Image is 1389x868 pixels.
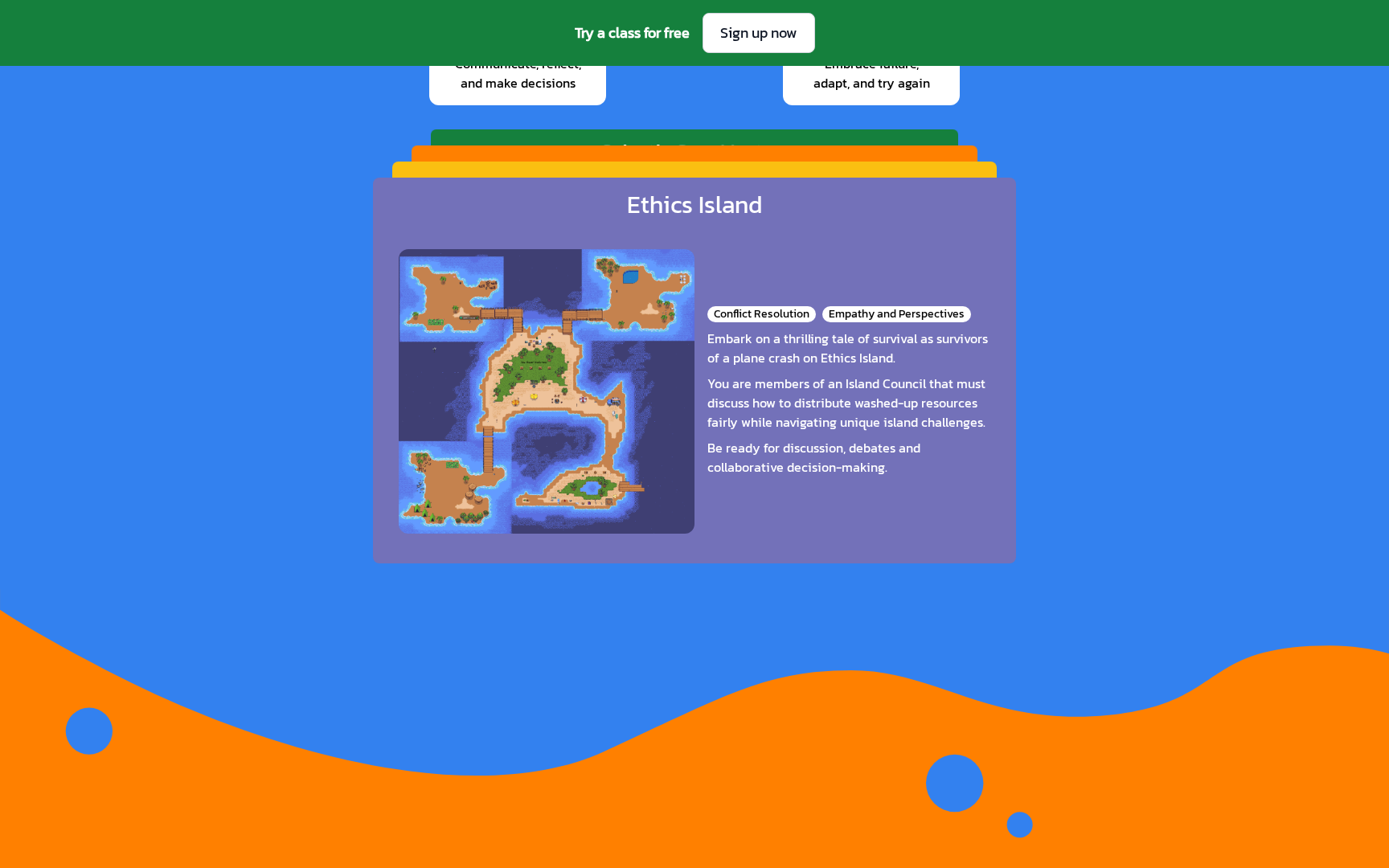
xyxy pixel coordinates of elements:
[796,54,947,92] span: Embrace failure, adapt, and try again
[822,306,971,322] div: Empathy and Perspectives
[707,374,990,432] div: You are members of an Island Council that must discuss how to distribute washed-up resources fair...
[703,13,815,53] a: Sign up now
[442,54,593,92] span: Communicate, reflect, and make decisions
[575,22,690,44] span: Try a class for free
[707,329,990,367] div: Embark on a thrilling tale of survival as survivors of a plane crash on Ethics Island.
[707,438,990,477] div: Be ready for discussion, debates and collaborative decision-making.
[631,157,758,182] div: Riddle Racers
[600,140,789,164] div: Galactic Gear Masters
[585,174,805,201] div: Countdown Challenge
[707,306,816,322] div: Conflict Resolution
[627,190,762,219] div: Ethics Island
